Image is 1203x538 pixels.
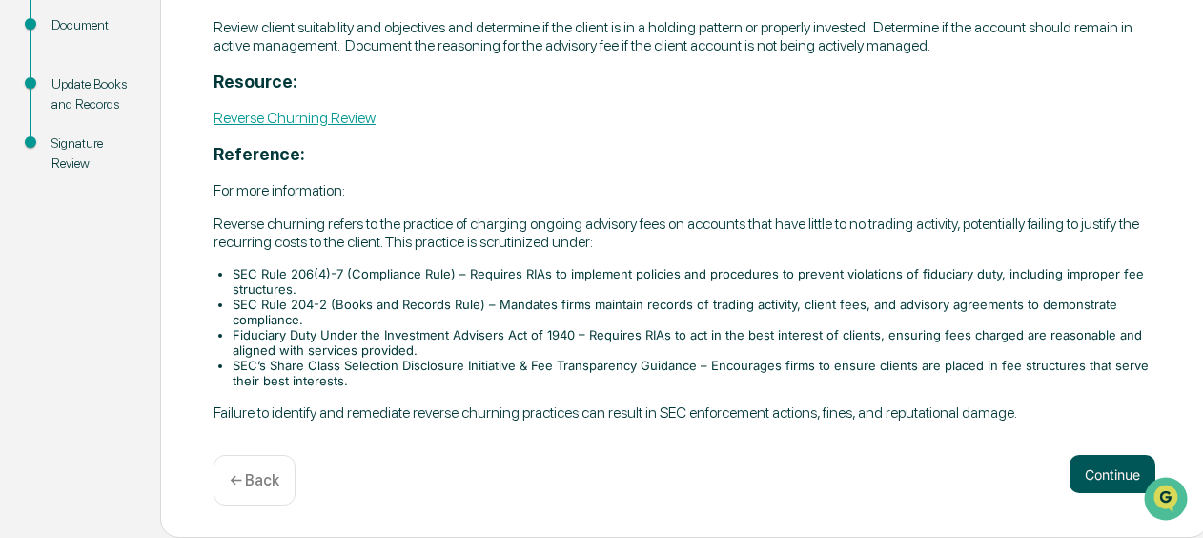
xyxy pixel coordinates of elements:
[11,232,131,266] a: 🖐️Preclearance
[38,239,123,259] span: Preclearance
[65,164,241,179] div: We're available if you need us!
[19,145,53,179] img: 1746055101610-c473b297-6a78-478c-a979-82029cc54cd1
[11,268,128,302] a: 🔎Data Lookup
[51,134,130,174] div: Signature Review
[214,144,305,164] strong: Reference:
[324,151,347,174] button: Start new chat
[19,278,34,293] div: 🔎
[233,327,1155,358] li: Fiduciary Duty Under the Investment Advisers Act of 1940 – Requires RIAs to act in the best inter...
[51,15,130,35] div: Document
[138,241,153,257] div: 🗄️
[19,241,34,257] div: 🖐️
[157,239,236,259] span: Attestations
[134,321,231,337] a: Powered byPylon
[214,72,297,92] strong: Resource:
[131,232,244,266] a: 🗄️Attestations
[233,358,1155,388] li: SEC’s Share Class Selection Disclosure Initiative & Fee Transparency Guidance – Encourages firms ...
[19,39,347,70] p: How can we help?
[65,145,313,164] div: Start new chat
[230,471,279,489] p: ← Back
[233,297,1155,327] li: SEC Rule 204-2 (Books and Records Rule) – Mandates firms maintain records of trading activity, cl...
[214,403,1155,422] p: Failure to identify and remediate reverse churning practices can result in SEC enforcement action...
[233,266,1155,297] li: SEC Rule 206(4)-7 (Compliance Rule) – Requires RIAs to implement policies and procedures to preve...
[214,215,1155,251] p: Reverse churning refers to the practice of charging ongoing advisory fees on accounts that have l...
[51,74,130,114] div: Update Books and Records
[190,322,231,337] span: Pylon
[214,109,376,127] a: Reverse Churning Review
[1142,475,1193,527] iframe: Open customer support
[214,18,1155,54] p: Review client suitability and objectives and determine if the client is in a holding pattern or p...
[214,181,1155,199] p: For more information:
[1070,455,1155,493] button: Continue
[38,276,120,295] span: Data Lookup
